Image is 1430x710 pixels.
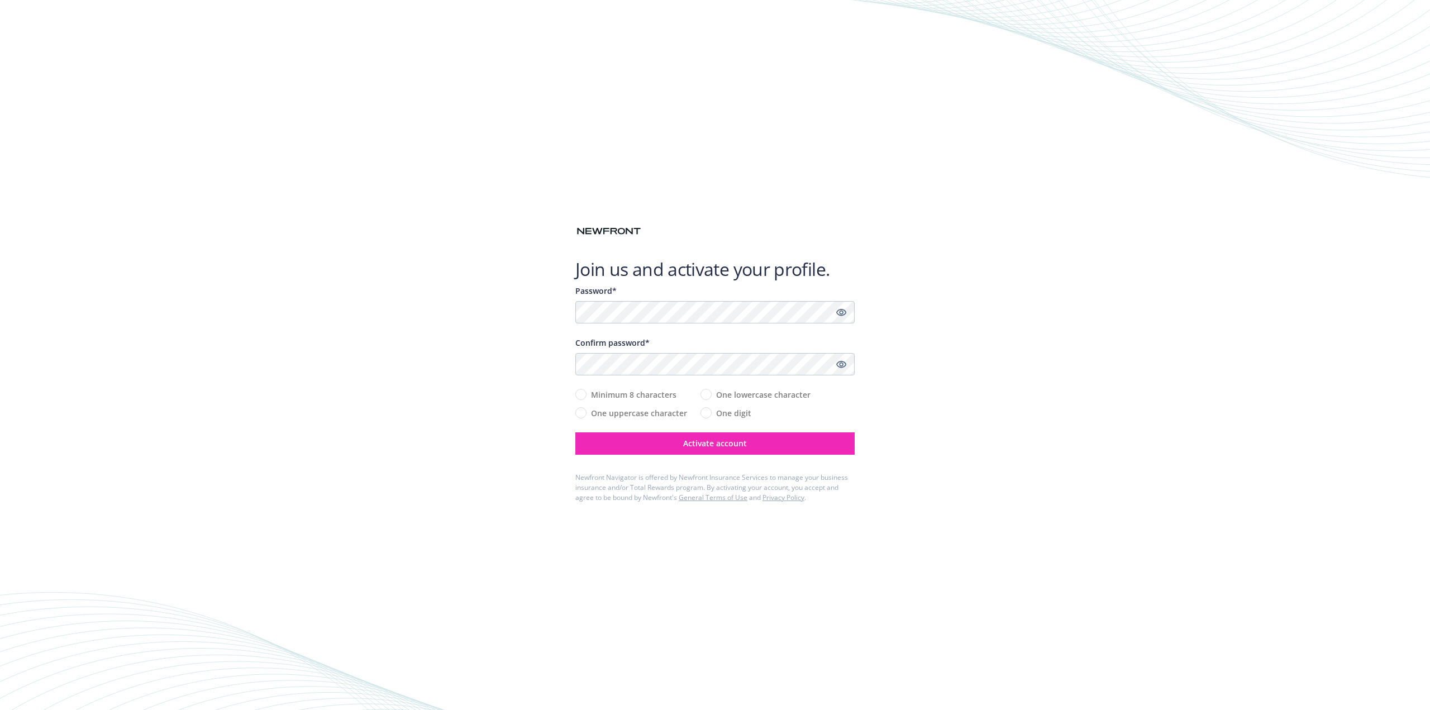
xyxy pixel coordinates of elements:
[575,353,855,375] input: Confirm your unique password...
[835,358,848,371] a: Show password
[835,306,848,319] a: Show password
[716,407,751,419] span: One digit
[575,285,617,296] span: Password*
[575,225,642,237] img: Newfront logo
[575,258,855,280] h1: Join us and activate your profile.
[716,389,811,401] span: One lowercase character
[679,493,747,502] a: General Terms of Use
[575,301,855,323] input: Enter a unique password...
[591,389,676,401] span: Minimum 8 characters
[575,432,855,455] button: Activate account
[575,337,650,348] span: Confirm password*
[762,493,804,502] a: Privacy Policy
[683,438,747,449] span: Activate account
[575,473,855,503] div: Newfront Navigator is offered by Newfront Insurance Services to manage your business insurance an...
[591,407,687,419] span: One uppercase character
